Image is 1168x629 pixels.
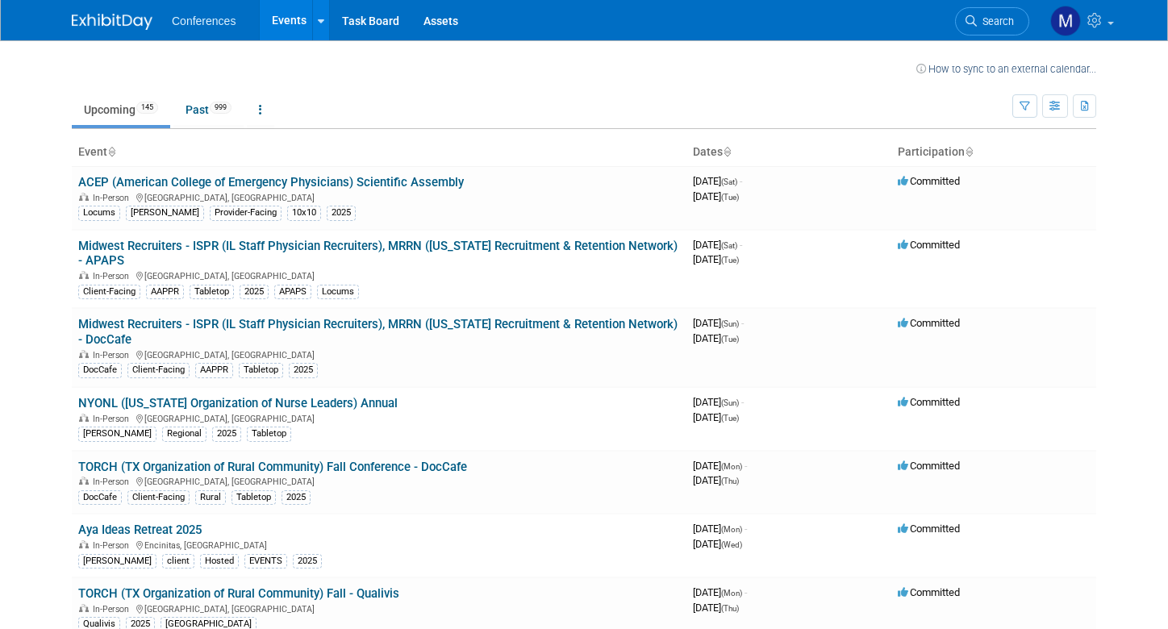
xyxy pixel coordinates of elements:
span: 145 [136,102,158,114]
img: In-Person Event [79,414,89,422]
span: (Sun) [721,398,739,407]
div: APAPS [274,285,311,299]
img: Maddie Cummings [1050,6,1081,36]
span: (Mon) [721,525,742,534]
div: client [162,554,194,569]
span: (Wed) [721,540,742,549]
span: (Sat) [721,177,737,186]
div: 2025 [327,206,356,220]
div: Client-Facing [127,363,190,377]
div: Encinitas, [GEOGRAPHIC_DATA] [78,538,680,551]
div: Regional [162,427,206,441]
div: [GEOGRAPHIC_DATA], [GEOGRAPHIC_DATA] [78,474,680,487]
span: In-Person [93,477,134,487]
img: In-Person Event [79,271,89,279]
span: (Sat) [721,241,737,250]
th: Event [72,139,686,166]
span: [DATE] [693,317,744,329]
div: EVENTS [244,554,287,569]
a: Sort by Start Date [723,145,731,158]
div: Client-Facing [78,285,140,299]
div: [GEOGRAPHIC_DATA], [GEOGRAPHIC_DATA] [78,269,680,281]
span: [DATE] [693,538,742,550]
a: Search [955,7,1029,35]
div: Tabletop [239,363,283,377]
span: (Tue) [721,335,739,344]
a: Aya Ideas Retreat 2025 [78,523,202,537]
div: [GEOGRAPHIC_DATA], [GEOGRAPHIC_DATA] [78,348,680,360]
span: In-Person [93,350,134,360]
a: Past999 [173,94,244,125]
div: Client-Facing [127,490,190,505]
span: 999 [210,102,232,114]
div: Tabletop [190,285,234,299]
span: [DATE] [693,175,742,187]
span: (Tue) [721,414,739,423]
span: (Thu) [721,477,739,485]
span: (Mon) [721,462,742,471]
span: In-Person [93,540,134,551]
span: (Thu) [721,604,739,613]
span: Committed [898,523,960,535]
a: TORCH (TX Organization of Rural Community) Fall - Qualivis [78,586,399,601]
div: 2025 [289,363,318,377]
div: AAPPR [146,285,184,299]
span: - [745,460,747,472]
span: [DATE] [693,602,739,614]
div: [GEOGRAPHIC_DATA], [GEOGRAPHIC_DATA] [78,411,680,424]
div: 10x10 [287,206,321,220]
span: Committed [898,586,960,598]
div: Hosted [200,554,239,569]
span: - [741,317,744,329]
span: Search [977,15,1014,27]
div: 2025 [212,427,241,441]
div: AAPPR [195,363,233,377]
img: ExhibitDay [72,14,152,30]
span: [DATE] [693,523,747,535]
div: Locums [78,206,120,220]
span: Conferences [172,15,236,27]
span: [DATE] [693,190,739,202]
span: - [741,396,744,408]
span: - [740,175,742,187]
a: Sort by Participation Type [965,145,973,158]
a: Midwest Recruiters - ISPR (IL Staff Physician Recruiters), MRRN ([US_STATE] Recruitment & Retenti... [78,317,678,347]
span: [DATE] [693,460,747,472]
a: Midwest Recruiters - ISPR (IL Staff Physician Recruiters), MRRN ([US_STATE] Recruitment & Retenti... [78,239,678,269]
span: [DATE] [693,474,739,486]
span: [DATE] [693,239,742,251]
div: Locums [317,285,359,299]
div: Tabletop [247,427,291,441]
div: Tabletop [232,490,276,505]
a: TORCH (TX Organization of Rural Community) Fall Conference - DocCafe [78,460,467,474]
img: In-Person Event [79,350,89,358]
span: Committed [898,239,960,251]
span: [DATE] [693,253,739,265]
span: [DATE] [693,332,739,344]
span: [DATE] [693,586,747,598]
span: In-Person [93,271,134,281]
span: [DATE] [693,411,739,423]
a: How to sync to an external calendar... [916,63,1096,75]
img: In-Person Event [79,540,89,548]
div: [GEOGRAPHIC_DATA], [GEOGRAPHIC_DATA] [78,602,680,614]
span: - [740,239,742,251]
span: In-Person [93,414,134,424]
span: (Mon) [721,589,742,598]
div: [PERSON_NAME] [126,206,204,220]
span: In-Person [93,604,134,614]
a: NYONL ([US_STATE] Organization of Nurse Leaders) Annual [78,396,398,410]
img: In-Person Event [79,477,89,485]
img: In-Person Event [79,193,89,201]
div: 2025 [282,490,311,505]
span: Committed [898,317,960,329]
span: Committed [898,460,960,472]
img: In-Person Event [79,604,89,612]
a: ACEP (American College of Emergency Physicians) Scientific Assembly [78,175,464,190]
div: Rural [195,490,226,505]
div: DocCafe [78,363,122,377]
div: 2025 [293,554,322,569]
div: Provider-Facing [210,206,282,220]
a: Upcoming145 [72,94,170,125]
div: 2025 [240,285,269,299]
